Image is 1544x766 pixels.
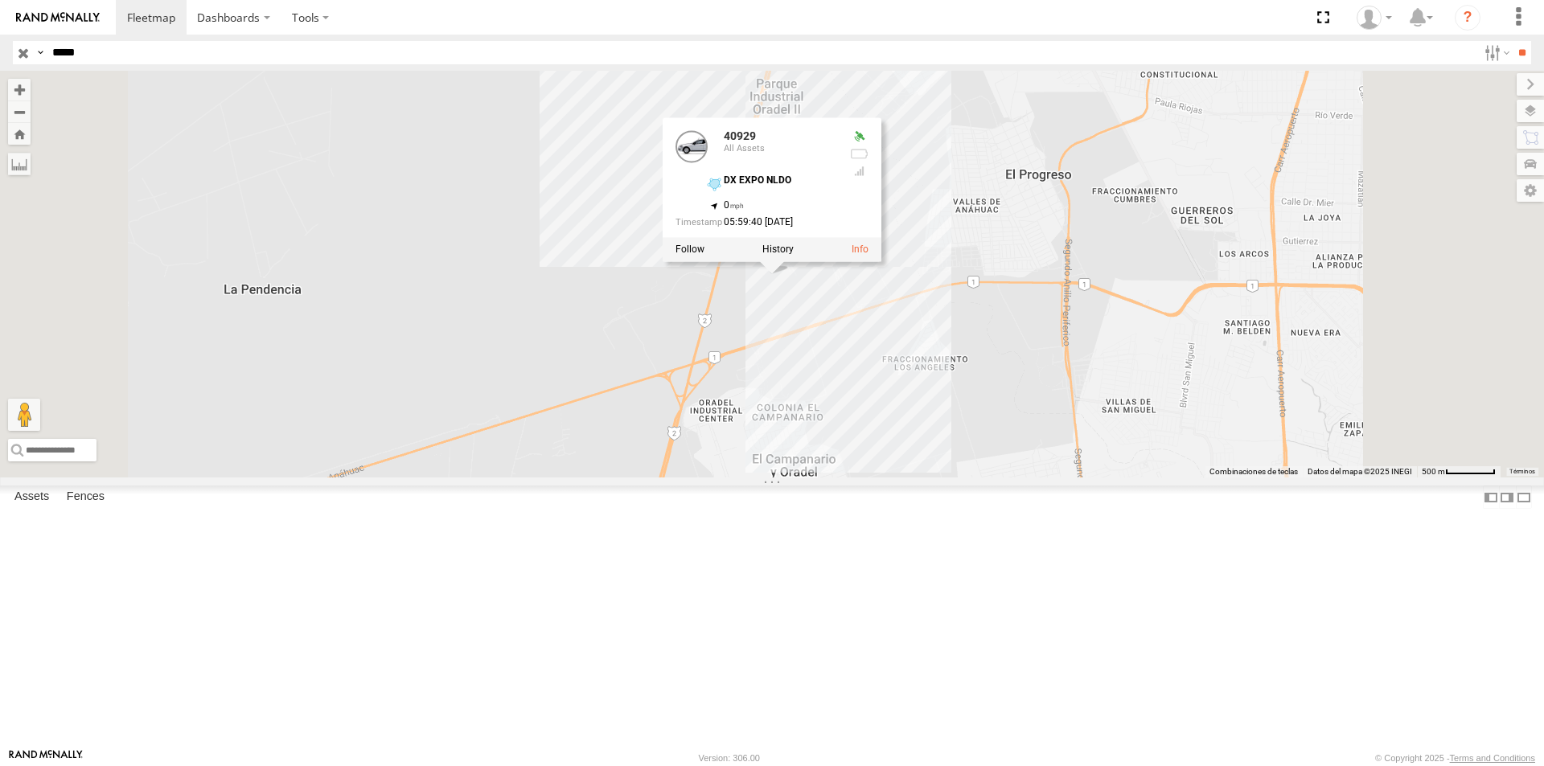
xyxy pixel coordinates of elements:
label: Map Settings [1517,179,1544,202]
img: rand-logo.svg [16,12,100,23]
i: ? [1455,5,1480,31]
button: Escala del mapa: 500 m por 59 píxeles [1417,466,1501,477]
label: Search Query [34,41,47,64]
div: © Copyright 2025 - [1375,753,1535,763]
button: Zoom in [8,79,31,100]
div: 40929 [724,130,836,142]
div: Valid GPS Fix [849,130,868,143]
div: DX EXPO NLDO [724,175,836,186]
label: Assets [6,486,57,509]
label: Measure [8,153,31,175]
span: Datos del mapa ©2025 INEGI [1308,467,1412,476]
div: Miguel Cantu [1351,6,1398,30]
button: Zoom Home [8,123,31,145]
a: View Asset Details [852,244,868,256]
div: All Assets [724,145,836,154]
label: View Asset History [762,244,794,256]
div: Version: 306.00 [699,753,760,763]
label: Dock Summary Table to the Left [1483,485,1499,509]
label: Fences [59,486,113,509]
span: 500 m [1422,467,1445,476]
button: Zoom out [8,100,31,123]
div: Last Event GSM Signal Strength [849,165,868,178]
label: Search Filter Options [1478,41,1513,64]
div: Date/time of location update [675,218,836,228]
a: Terms and Conditions [1450,753,1535,763]
a: Visit our Website [9,750,83,766]
a: Términos (se abre en una nueva pestaña) [1509,468,1535,474]
div: No battery health information received from this device. [849,148,868,161]
button: Combinaciones de teclas [1209,466,1298,477]
label: Realtime tracking of Asset [675,244,704,256]
label: Hide Summary Table [1516,485,1532,509]
button: Arrastra al hombrecito al mapa para abrir Street View [8,399,40,431]
span: 0 [724,199,744,211]
label: Dock Summary Table to the Right [1499,485,1515,509]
